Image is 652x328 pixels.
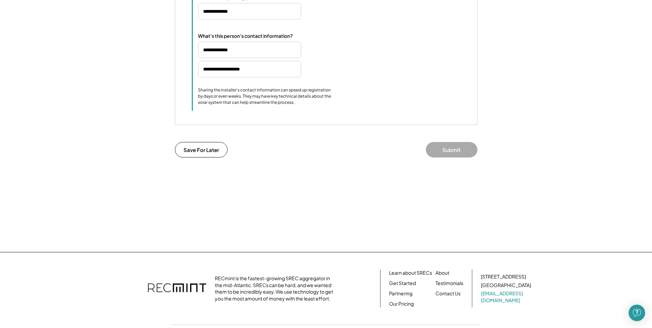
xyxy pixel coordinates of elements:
button: Save For Later [175,142,228,157]
a: [EMAIL_ADDRESS][DOMAIN_NAME] [481,290,532,304]
div: What's this person's contact information? [198,33,293,39]
a: About [435,270,449,276]
a: Learn about SRECs [389,270,432,276]
a: Contact Us [435,290,461,297]
div: [STREET_ADDRESS] [481,273,526,280]
a: Partnering [389,290,412,297]
div: [GEOGRAPHIC_DATA] [481,282,531,289]
button: Submit [426,142,477,157]
div: Sharing the installer's contact information can speed up registration by days or even weeks. They... [198,87,332,106]
a: Testimonials [435,280,463,287]
div: RECmint is the fastest-growing SREC aggregator in the mid-Atlantic. SRECs can be hard, and we wan... [215,275,337,302]
img: recmint-logotype%403x.png [148,276,206,300]
a: Our Pricing [389,300,414,307]
div: Open Intercom Messenger [629,305,645,321]
a: Get Started [389,280,416,287]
